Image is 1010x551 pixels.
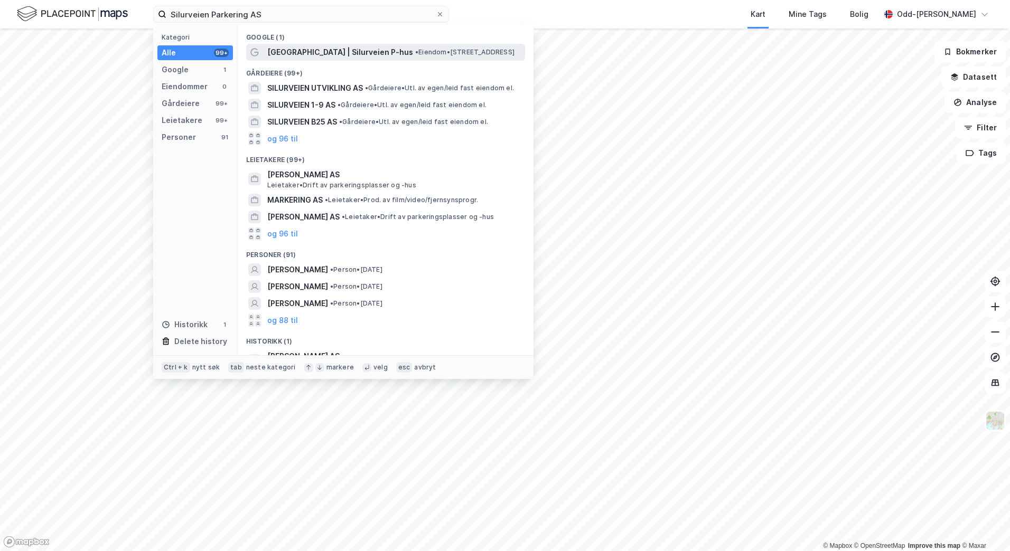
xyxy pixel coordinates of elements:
div: Odd-[PERSON_NAME] [897,8,976,21]
input: Søk på adresse, matrikkel, gårdeiere, leietakere eller personer [166,6,436,22]
span: [PERSON_NAME] [267,280,328,293]
div: Eiendommer [162,80,208,93]
button: Bokmerker [934,41,1006,62]
span: [GEOGRAPHIC_DATA] | Silurveien P-hus [267,46,413,59]
button: og 88 til [267,314,298,327]
span: • [330,282,333,290]
span: Person • [DATE] [330,282,382,291]
div: tab [228,362,244,373]
div: Gårdeiere (99+) [238,61,534,80]
div: Bolig [850,8,868,21]
button: og 96 til [267,227,298,240]
span: • [330,299,333,307]
div: Historikk [162,318,208,331]
div: Kontrollprogram for chat [957,500,1010,551]
img: logo.f888ab2527a4732fd821a326f86c7f29.svg [17,5,128,23]
span: [PERSON_NAME] [267,263,328,276]
div: 99+ [214,49,229,57]
span: • [365,84,368,92]
span: Gårdeiere • Utl. av egen/leid fast eiendom el. [339,118,488,126]
button: Tags [957,142,1006,164]
iframe: Chat Widget [957,500,1010,551]
span: SILURVEIEN B25 AS [267,116,337,128]
div: 99+ [214,116,229,125]
div: esc [396,362,413,373]
span: MARKERING AS [267,194,323,206]
span: • [325,196,328,204]
span: Person • [DATE] [330,265,382,274]
button: Analyse [944,92,1006,113]
div: 1 [220,65,229,74]
span: • [338,101,341,109]
span: [PERSON_NAME] AS [267,211,340,223]
div: Mine Tags [789,8,827,21]
div: Personer (91) [238,242,534,261]
span: [PERSON_NAME] [267,297,328,310]
span: Gårdeiere • Utl. av egen/leid fast eiendom el. [338,101,487,109]
span: Person • [DATE] [330,299,382,308]
a: Mapbox homepage [3,536,50,548]
span: Leietaker • Prod. av film/video/fjernsynsprogr. [325,196,478,204]
div: 1 [220,320,229,329]
button: Filter [955,117,1006,138]
span: Gårdeiere • Utl. av egen/leid fast eiendom el. [365,84,514,92]
img: Z [985,411,1005,431]
span: Leietaker • Drift av parkeringsplasser og -hus [342,213,494,221]
a: Improve this map [908,542,960,549]
div: neste kategori [246,363,296,372]
button: Datasett [941,66,1006,88]
div: Kart [751,8,765,21]
div: markere [326,363,354,372]
div: 0 [220,82,229,91]
div: avbryt [414,363,436,372]
span: [PERSON_NAME] AS [267,350,521,363]
div: Google (1) [238,25,534,44]
span: • [330,265,333,273]
button: og 96 til [267,132,298,145]
span: SILURVEIEN 1-9 AS [267,99,335,111]
span: • [339,118,342,126]
span: • [342,213,345,221]
div: Leietakere (99+) [238,147,534,166]
div: Leietakere [162,114,202,127]
span: [PERSON_NAME] AS [267,168,521,181]
div: 91 [220,133,229,141]
div: Personer [162,131,196,144]
a: Mapbox [823,542,852,549]
div: Historikk (1) [238,329,534,348]
div: velg [373,363,388,372]
div: Alle [162,46,176,59]
div: Gårdeiere [162,97,200,110]
div: 99+ [214,99,229,108]
span: Eiendom • [STREET_ADDRESS] [415,48,515,56]
div: Ctrl + k [162,362,190,373]
div: Delete history [174,335,227,348]
span: • [415,48,418,56]
div: nytt søk [192,363,220,372]
span: Leietaker • Drift av parkeringsplasser og -hus [267,181,416,189]
div: Google [162,63,189,76]
span: SILURVEIEN UTVIKLING AS [267,82,363,94]
a: OpenStreetMap [854,542,905,549]
div: Kategori [162,33,233,41]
